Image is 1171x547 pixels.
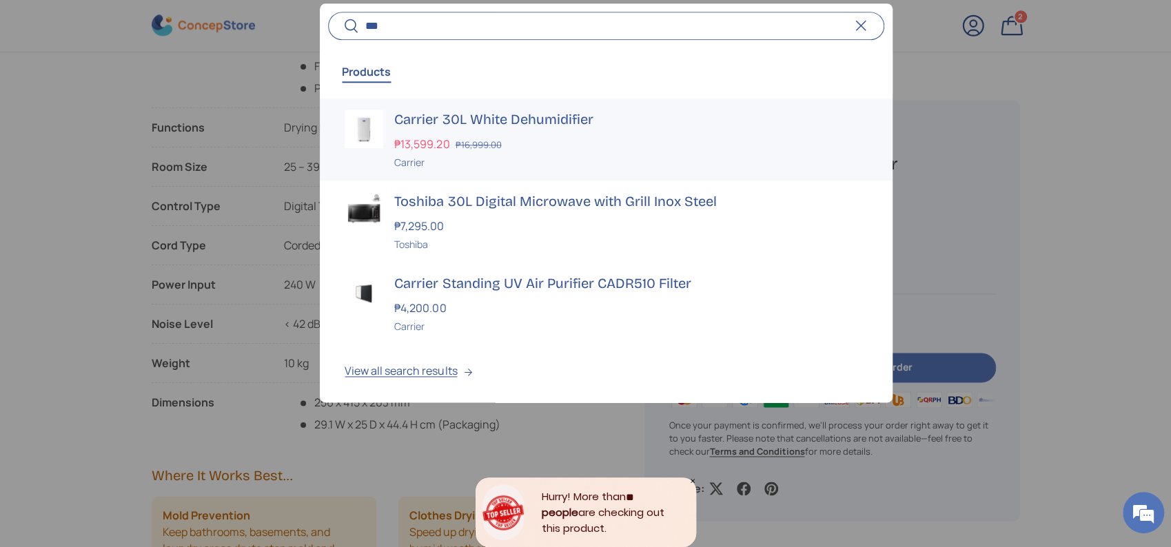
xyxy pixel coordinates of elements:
span: We're online! [80,174,190,313]
a: Toshiba 30L Digital Microwave with Grill Inox Steel ₱7,295.00 Toshiba [320,180,892,262]
h3: Carrier Standing UV Air Purifier CADR510 Filter [394,273,867,293]
div: Toshiba [394,237,867,251]
button: View all search results [320,344,892,402]
div: Chat with us now [72,77,232,95]
h3: Carrier 30L White Dehumidifier [394,110,867,129]
button: Products [342,56,391,87]
img: carrier-standing-uv-air-purifier-cadr510-filter-left-side-view-concepstore [345,273,383,312]
textarea: Type your message and hit 'Enter' [7,376,263,424]
strong: ₱4,200.00 [394,300,449,316]
a: carrier-standing-uv-air-purifier-cadr510-filter-left-side-view-concepstore Carrier Standing UV Ai... [320,262,892,344]
strong: ₱7,295.00 [394,218,447,234]
div: Carrier [394,319,867,333]
h3: Toshiba 30L Digital Microwave with Grill Inox Steel [394,192,867,211]
a: carrier-dehumidifier-30-liter-full-view-concepstore Carrier 30L White Dehumidifier ₱13,599.20 ₱16... [320,99,892,180]
div: Carrier [394,155,867,169]
div: Close [689,477,696,484]
strong: ₱13,599.20 [394,136,453,152]
div: Minimize live chat window [226,7,259,40]
img: carrier-dehumidifier-30-liter-full-view-concepstore [345,110,383,148]
s: ₱16,999.00 [455,138,501,151]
